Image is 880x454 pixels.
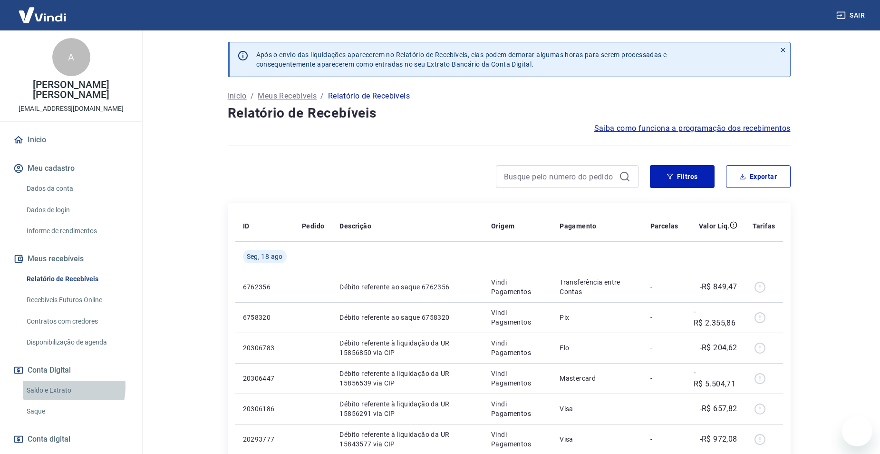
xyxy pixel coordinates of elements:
p: Transferência entre Contas [560,277,635,296]
p: Vindi Pagamentos [491,430,544,449]
p: Relatório de Recebíveis [328,90,410,102]
a: Relatório de Recebíveis [23,269,131,289]
p: Débito referente à liquidação da UR 15856539 via CIP [339,369,476,388]
p: - [650,343,678,353]
p: Pagamento [560,221,597,231]
p: Descrição [339,221,371,231]
p: Vindi Pagamentos [491,369,544,388]
p: Tarifas [753,221,775,231]
p: Após o envio das liquidações aparecerem no Relatório de Recebíveis, elas podem demorar algumas ho... [256,50,667,69]
p: 20306186 [243,404,287,414]
p: -R$ 204,62 [700,342,737,354]
p: Vindi Pagamentos [491,338,544,357]
a: Saque [23,402,131,421]
a: Informe de rendimentos [23,221,131,241]
p: Visa [560,404,635,414]
p: - [650,282,678,292]
p: Mastercard [560,374,635,383]
button: Meu cadastro [11,158,131,179]
a: Início [11,129,131,150]
button: Sair [834,7,869,24]
p: - [650,404,678,414]
p: [EMAIL_ADDRESS][DOMAIN_NAME] [19,104,124,114]
a: Saiba como funciona a programação dos recebimentos [594,123,791,134]
p: Pix [560,313,635,322]
p: Visa [560,434,635,444]
img: Vindi [11,0,73,30]
div: A [52,38,90,76]
button: Conta Digital [11,360,131,381]
p: Pedido [302,221,324,231]
h4: Relatório de Recebíveis [228,104,791,123]
p: Elo [560,343,635,353]
a: Dados de login [23,200,131,220]
p: -R$ 972,08 [700,434,737,445]
p: Débito referente ao saque 6758320 [339,313,476,322]
p: 20306447 [243,374,287,383]
a: Saldo e Extrato [23,381,131,400]
a: Início [228,90,247,102]
p: ID [243,221,250,231]
p: Débito referente à liquidação da UR 15856291 via CIP [339,399,476,418]
p: Valor Líq. [699,221,730,231]
p: - [650,313,678,322]
p: 20293777 [243,434,287,444]
button: Meus recebíveis [11,248,131,269]
p: -R$ 657,82 [700,403,737,415]
p: -R$ 5.504,71 [694,367,737,390]
p: [PERSON_NAME] [PERSON_NAME] [8,80,135,100]
p: -R$ 2.355,86 [694,306,737,329]
p: - [650,374,678,383]
a: Conta digital [11,429,131,450]
a: Recebíveis Futuros Online [23,290,131,310]
span: Conta digital [28,433,70,446]
p: / [251,90,254,102]
p: - [650,434,678,444]
p: Origem [491,221,514,231]
p: Vindi Pagamentos [491,308,544,327]
p: Vindi Pagamentos [491,399,544,418]
iframe: Botão para abrir a janela de mensagens [842,416,872,446]
a: Meus Recebíveis [258,90,317,102]
a: Disponibilização de agenda [23,333,131,352]
p: -R$ 849,47 [700,281,737,293]
p: Débito referente à liquidação da UR 15856850 via CIP [339,338,476,357]
p: Débito referente ao saque 6762356 [339,282,476,292]
p: Débito referente à liquidação da UR 15843577 via CIP [339,430,476,449]
p: Parcelas [650,221,678,231]
a: Contratos com credores [23,312,131,331]
button: Filtros [650,165,715,188]
a: Dados da conta [23,179,131,198]
span: Seg, 18 ago [247,252,283,261]
input: Busque pelo número do pedido [504,169,615,184]
p: 6762356 [243,282,287,292]
p: 20306783 [243,343,287,353]
p: / [320,90,324,102]
button: Exportar [726,165,791,188]
p: Vindi Pagamentos [491,277,544,296]
p: 6758320 [243,313,287,322]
